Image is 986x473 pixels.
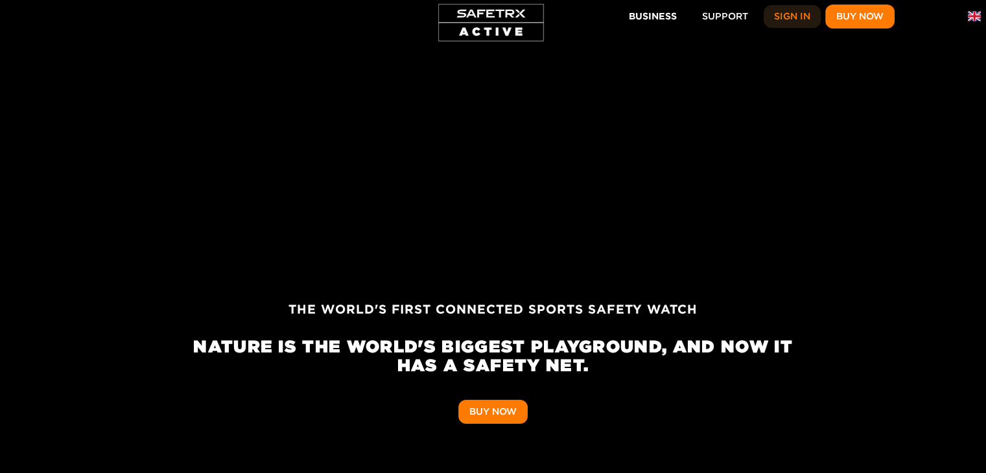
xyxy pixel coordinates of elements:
img: en [968,10,981,23]
h4: THE WORLD'S FIRST CONNECTED SPORTS SAFETY WATCH [193,303,793,316]
span: Buy Now [469,404,517,420]
span: Buy Now [836,8,884,25]
span: Support [702,8,748,25]
h1: NATURE IS THE WORLD'S BIGGEST PLAYGROUND, AND NOW IT HAS A SAFETY NET. [193,337,793,375]
span: Sign In [774,8,810,25]
button: Business [618,4,687,28]
button: Buy Now [458,400,528,424]
span: Business [629,8,677,25]
a: Sign In [763,5,821,29]
button: Buy Now [825,5,895,29]
a: Support [691,5,759,29]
